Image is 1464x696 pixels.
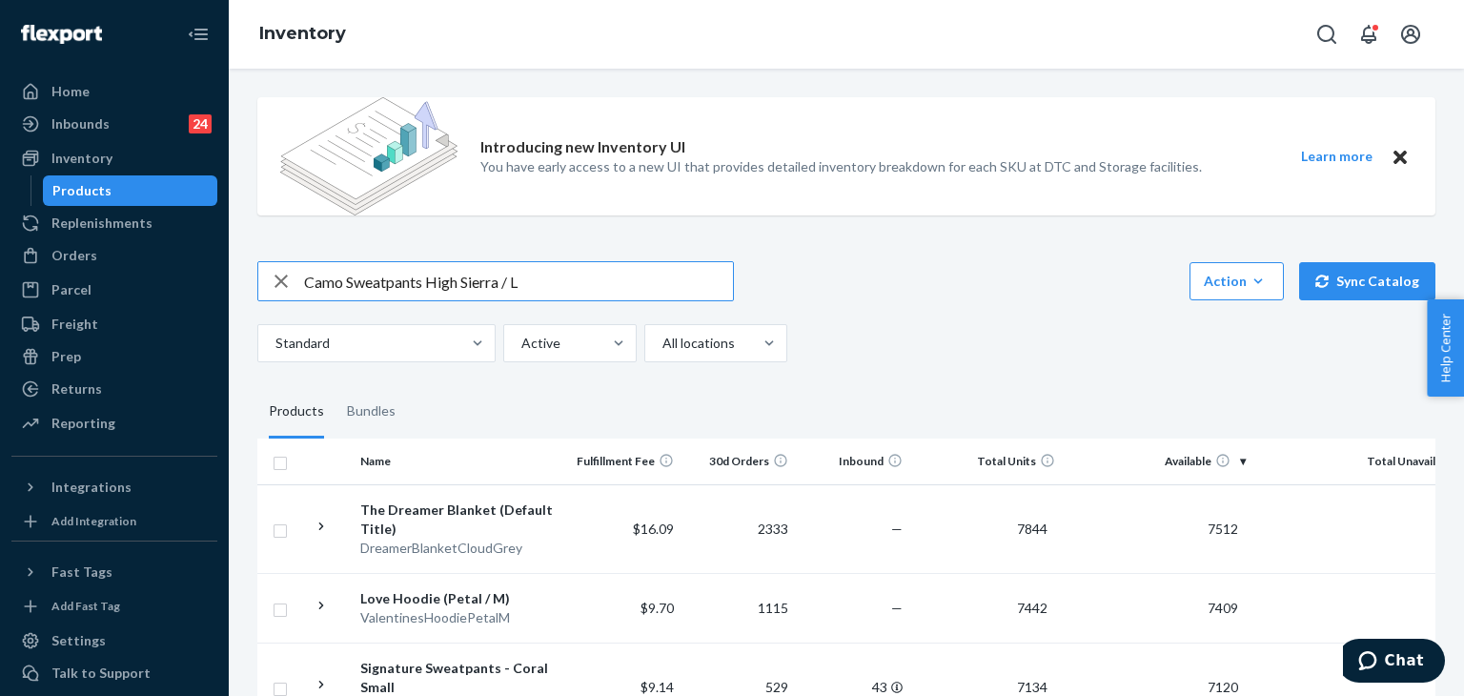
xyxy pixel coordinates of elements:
button: Talk to Support [11,658,217,688]
div: Love Hoodie (Petal / M) [360,589,559,608]
th: Available [1063,439,1253,484]
button: Close Navigation [179,15,217,53]
span: 7844 [1009,521,1055,537]
span: 7512 [1200,521,1246,537]
div: The Dreamer Blanket (Default Title) [360,501,559,539]
button: Close [1388,145,1413,169]
button: Action [1189,262,1284,300]
div: Inventory [51,149,112,168]
a: Orders [11,240,217,271]
a: Reporting [11,408,217,439]
div: Action [1204,272,1270,291]
input: Active [519,334,521,353]
button: Help Center [1427,299,1464,397]
div: DreamerBlanketCloudGrey [360,539,559,558]
div: Freight [51,315,98,334]
button: Open notifications [1350,15,1388,53]
img: Flexport logo [21,25,102,44]
span: — [891,521,903,537]
a: Prep [11,341,217,372]
p: Introducing new Inventory UI [480,136,685,158]
div: Home [51,82,90,101]
div: Replenishments [51,214,152,233]
input: Standard [274,334,275,353]
a: Add Fast Tag [11,595,217,618]
span: $9.70 [640,600,674,616]
div: Integrations [51,478,132,497]
img: new-reports-banner-icon.82668bd98b6a51aee86340f2a7b77ae3.png [280,97,457,215]
a: Freight [11,309,217,339]
td: 1115 [681,573,796,643]
button: Learn more [1289,145,1384,169]
span: $9.14 [640,679,674,695]
th: Total Units [910,439,1063,484]
div: Orders [51,246,97,265]
span: — [891,600,903,616]
button: Open Search Box [1308,15,1346,53]
a: Home [11,76,217,107]
th: 30d Orders [681,439,796,484]
a: Inventory [259,23,346,44]
div: Settings [51,631,106,650]
div: Products [52,181,112,200]
span: 7134 [1009,679,1055,695]
input: Search inventory by name or sku [304,262,733,300]
div: Parcel [51,280,91,299]
span: 7442 [1009,600,1055,616]
p: You have early access to a new UI that provides detailed inventory breakdown for each SKU at DTC ... [480,157,1202,176]
div: Bundles [347,385,396,439]
input: All locations [661,334,662,353]
div: Reporting [51,414,115,433]
span: $16.09 [633,521,674,537]
th: Inbound [796,439,910,484]
div: ValentinesHoodiePetalM [360,608,559,627]
ol: breadcrumbs [244,7,361,62]
button: Sync Catalog [1299,262,1435,300]
a: Parcel [11,275,217,305]
div: Prep [51,347,81,366]
div: Returns [51,379,102,399]
span: 7409 [1200,600,1246,616]
a: Add Integration [11,510,217,533]
span: 7120 [1200,679,1246,695]
th: Name [353,439,567,484]
button: Integrations [11,472,217,502]
a: Settings [11,625,217,656]
button: Open account menu [1392,15,1430,53]
div: Talk to Support [51,664,151,683]
th: Fulfillment Fee [567,439,681,484]
td: 2333 [681,484,796,573]
div: Inbounds [51,114,110,133]
a: Returns [11,374,217,404]
iframe: Opens a widget where you can chat to one of our agents [1343,639,1445,686]
div: 24 [189,114,212,133]
div: Products [269,385,324,439]
a: Inbounds24 [11,109,217,139]
button: Fast Tags [11,557,217,587]
a: Products [43,175,218,206]
div: Add Integration [51,513,136,529]
div: Add Fast Tag [51,598,120,614]
a: Inventory [11,143,217,174]
div: Fast Tags [51,563,112,582]
a: Replenishments [11,208,217,238]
